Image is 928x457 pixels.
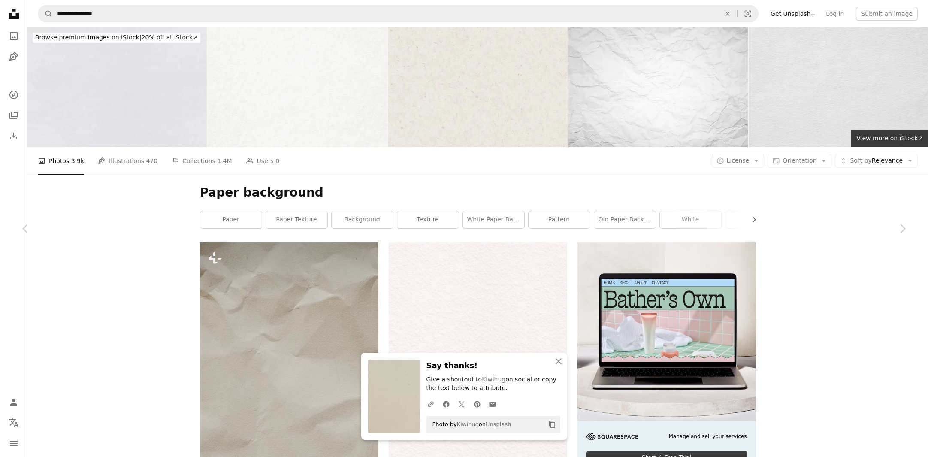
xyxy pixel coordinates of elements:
[426,360,560,372] h3: Say thanks!
[668,433,747,440] span: Manage and sell your services
[5,393,22,411] a: Log in / Sign up
[749,27,928,147] img: Texture paper
[5,86,22,103] a: Explore
[712,154,765,168] button: License
[457,421,479,427] a: Kiwihug
[5,127,22,145] a: Download History
[851,130,928,147] a: View more on iStock↗
[5,48,22,65] a: Illustrations
[171,147,232,175] a: Collections 1.4M
[486,421,511,427] a: Unsplash
[454,395,469,412] a: Share on Twitter
[5,107,22,124] a: Collections
[660,211,721,228] a: white
[33,33,200,43] div: 20% off at iStock ↗
[482,376,505,383] a: Kiwihug
[27,27,206,48] a: Browse premium images on iStock|20% off at iStock↗
[266,211,327,228] a: paper texture
[725,211,787,228] a: grey
[200,211,262,228] a: paper
[217,156,232,166] span: 1.4M
[485,395,500,412] a: Share over email
[768,154,831,168] button: Orientation
[850,157,903,165] span: Relevance
[27,27,207,147] img: Paper texture.
[146,156,158,166] span: 470
[426,375,560,393] p: Give a shoutout to on social or copy the text below to attribute.
[35,34,141,41] span: Browse premium images on iStock |
[208,27,387,147] img: white paper background, fibrous cardboard texture for scrapbooking
[529,211,590,228] a: pattern
[783,157,816,164] span: Orientation
[594,211,656,228] a: old paper background
[275,156,279,166] span: 0
[469,395,485,412] a: Share on Pinterest
[5,27,22,45] a: Photos
[718,6,737,22] button: Clear
[200,185,756,200] h1: Paper background
[821,7,849,21] a: Log in
[438,395,454,412] a: Share on Facebook
[38,5,759,22] form: Find visuals sitewide
[586,433,638,440] img: file-1705255347840-230a6ab5bca9image
[856,135,923,142] span: View more on iStock ↗
[850,157,871,164] span: Sort by
[746,211,756,228] button: scroll list to the right
[246,147,280,175] a: Users 0
[463,211,524,228] a: white paper background
[200,372,378,380] a: a cell phone laying on top of a piece of paper
[545,417,559,432] button: Copy to clipboard
[765,7,821,21] a: Get Unsplash+
[332,211,393,228] a: background
[877,188,928,270] a: Next
[5,414,22,431] button: Language
[397,211,459,228] a: texture
[428,418,511,431] span: Photo by on
[577,242,756,421] img: file-1707883121023-8e3502977149image
[388,27,567,147] img: White recycled paper texture
[856,7,918,21] button: Submit an image
[98,147,157,175] a: Illustrations 470
[568,27,748,147] img: Crumpled white paper background
[38,6,53,22] button: Search Unsplash
[835,154,918,168] button: Sort byRelevance
[5,435,22,452] button: Menu
[727,157,750,164] span: License
[738,6,758,22] button: Visual search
